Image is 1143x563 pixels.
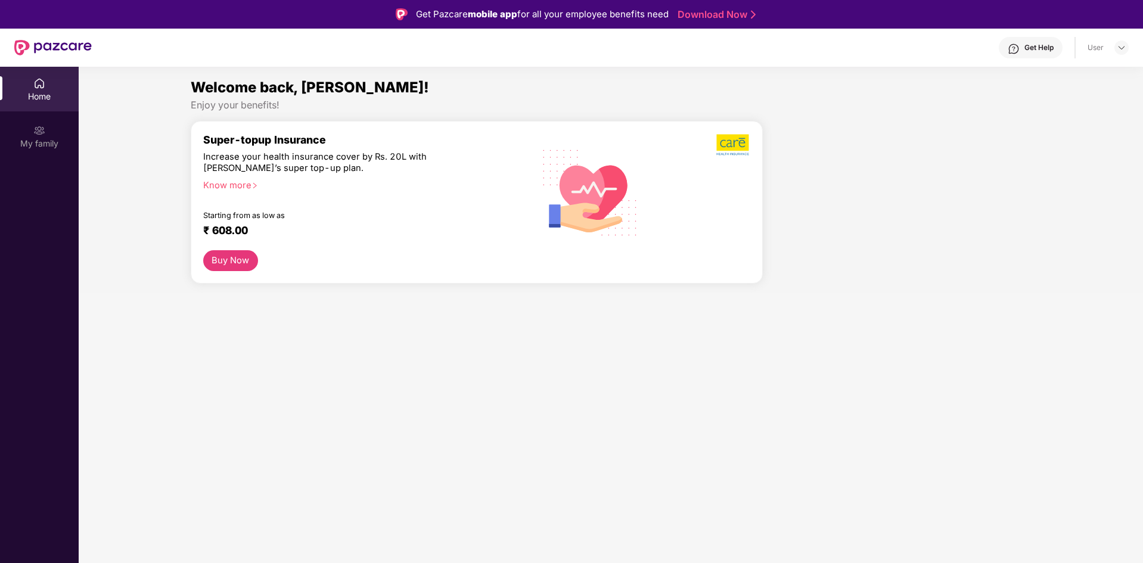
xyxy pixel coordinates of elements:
[191,99,1032,111] div: Enjoy your benefits!
[203,224,511,238] div: ₹ 608.00
[416,7,669,21] div: Get Pazcare for all your employee benefits need
[396,8,408,20] img: Logo
[468,8,517,20] strong: mobile app
[14,40,92,55] img: New Pazcare Logo
[203,211,472,219] div: Starting from as low as
[203,180,515,188] div: Know more
[251,182,258,189] span: right
[1117,43,1126,52] img: svg+xml;base64,PHN2ZyBpZD0iRHJvcGRvd24tMzJ4MzIiIHhtbG5zPSJodHRwOi8vd3d3LnczLm9yZy8yMDAwL3N2ZyIgd2...
[1008,43,1020,55] img: svg+xml;base64,PHN2ZyBpZD0iSGVscC0zMngzMiIgeG1sbnM9Imh0dHA6Ly93d3cudzMub3JnLzIwMDAvc3ZnIiB3aWR0aD...
[33,77,45,89] img: svg+xml;base64,PHN2ZyBpZD0iSG9tZSIgeG1sbnM9Imh0dHA6Ly93d3cudzMub3JnLzIwMDAvc3ZnIiB3aWR0aD0iMjAiIG...
[203,250,258,271] button: Buy Now
[33,125,45,136] img: svg+xml;base64,PHN2ZyB3aWR0aD0iMjAiIGhlaWdodD0iMjAiIHZpZXdCb3g9IjAgMCAyMCAyMCIgZmlsbD0ibm9uZSIgeG...
[678,8,752,21] a: Download Now
[203,151,471,175] div: Increase your health insurance cover by Rs. 20L with [PERSON_NAME]’s super top-up plan.
[1024,43,1054,52] div: Get Help
[716,133,750,156] img: b5dec4f62d2307b9de63beb79f102df3.png
[191,79,429,96] span: Welcome back, [PERSON_NAME]!
[203,133,523,146] div: Super-topup Insurance
[1088,43,1104,52] div: User
[533,134,647,250] img: svg+xml;base64,PHN2ZyB4bWxucz0iaHR0cDovL3d3dy53My5vcmcvMjAwMC9zdmciIHhtbG5zOnhsaW5rPSJodHRwOi8vd3...
[751,8,756,21] img: Stroke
